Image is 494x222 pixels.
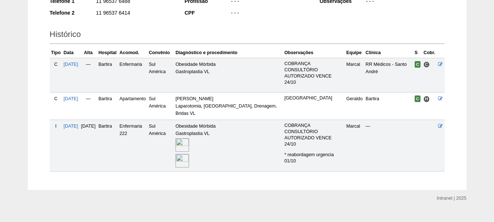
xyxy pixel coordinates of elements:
td: Obesidade Mórbida Gastroplastia VL [174,58,283,92]
th: S [413,48,422,58]
td: Sul América [147,93,174,120]
td: Enfermaria [118,58,147,92]
th: Alta [80,48,97,58]
th: Cobr. [422,48,437,58]
td: Bartira [364,93,413,120]
td: — [364,120,413,172]
span: Confirmada [415,95,421,102]
p: COBRANÇA CONSULTÓRIO AUTORIZADO VENCE 24/10 [284,61,343,86]
div: C [51,95,61,102]
td: Sul América [147,120,174,172]
th: Diagnóstico e procedimento [174,48,283,58]
span: Consultório [423,61,430,68]
td: RR Médicos - Santo André [364,58,413,92]
div: 11 96537 6414 [95,9,175,18]
td: — [80,93,97,120]
div: Telefone 2 [50,9,95,16]
span: Hospital [423,96,430,102]
td: Enfermaria 222 [118,120,147,172]
td: Obesidade Mórbida Gastroplastia VL [174,120,283,172]
td: — [80,58,97,92]
span: [DATE] [81,124,96,129]
a: [DATE] [64,62,78,67]
p: * reabordagem urgencia 01/10 [284,152,343,164]
div: CPF [185,9,230,16]
p: [GEOGRAPHIC_DATA] [284,95,343,101]
a: [DATE] [64,124,78,129]
div: C [51,61,61,68]
th: Observações [283,48,345,58]
td: Geraldo [345,93,364,120]
td: Bartira [97,120,118,172]
div: I [51,123,61,130]
h2: Histórico [50,27,445,44]
th: Data [62,48,80,58]
th: Equipe [345,48,364,58]
div: Intranet | 2025 [437,195,467,202]
td: [PERSON_NAME] Laparotomia, [GEOGRAPHIC_DATA], Drenagem, Bridas VL [174,93,283,120]
th: Tipo [50,48,62,58]
td: Marcal [345,120,364,172]
td: Bartira [97,93,118,120]
td: Bartira [97,58,118,92]
th: Hospital [97,48,118,58]
p: COBRANÇA CONSULTÓRIO AUTORIZADO VENCE 24/10 [284,123,343,147]
div: - - - [230,9,310,18]
td: Apartamento [118,93,147,120]
th: Acomod. [118,48,147,58]
a: [DATE] [64,96,78,101]
td: Sul América [147,58,174,92]
span: Confirmada [415,61,421,68]
td: Marcal [345,58,364,92]
th: Convênio [147,48,174,58]
th: Clínica [364,48,413,58]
